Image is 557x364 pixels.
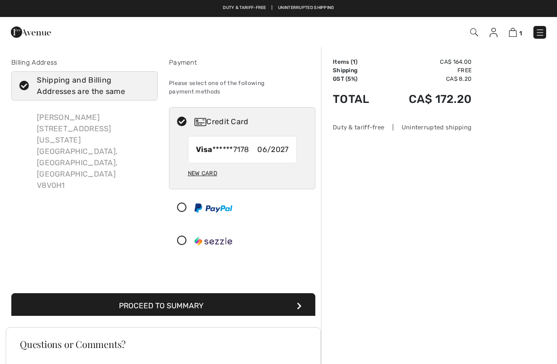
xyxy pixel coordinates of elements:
[11,23,51,42] img: 1ère Avenue
[535,28,545,37] img: Menu
[194,237,232,246] img: Sezzle
[333,75,384,83] td: GST (5%)
[489,28,498,37] img: My Info
[169,58,315,68] div: Payment
[384,75,472,83] td: CA$ 8.20
[257,144,288,155] span: 06/2027
[11,293,315,319] button: Proceed to Summary
[333,66,384,75] td: Shipping
[308,5,340,11] a: Free Returns
[333,123,472,132] div: Duty & tariff-free | Uninterrupted shipping
[302,5,303,11] span: |
[20,339,307,349] h3: Questions or Comments?
[333,58,384,66] td: Items ( )
[188,165,217,181] div: New Card
[196,145,212,154] strong: Visa
[509,26,522,38] a: 1
[519,30,522,37] span: 1
[509,28,517,37] img: Shopping Bag
[169,71,315,103] div: Please select one of the following payment methods
[217,5,296,11] a: Free shipping on orders over $99
[353,59,355,65] span: 1
[333,83,384,115] td: Total
[194,118,206,126] img: Credit Card
[470,28,478,36] img: Search
[384,66,472,75] td: Free
[37,75,143,97] div: Shipping and Billing Addresses are the same
[384,83,472,115] td: CA$ 172.20
[384,58,472,66] td: CA$ 164.00
[194,116,309,127] div: Credit Card
[11,58,158,68] div: Billing Address
[194,203,232,212] img: PayPal
[29,104,158,199] div: [PERSON_NAME] [STREET_ADDRESS][US_STATE] [GEOGRAPHIC_DATA], [GEOGRAPHIC_DATA], [GEOGRAPHIC_DATA] ...
[11,27,51,36] a: 1ère Avenue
